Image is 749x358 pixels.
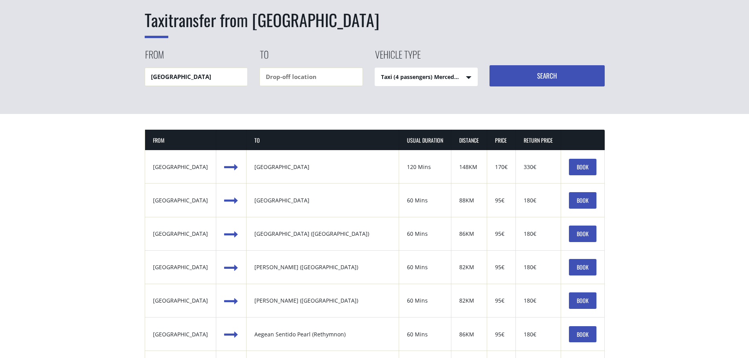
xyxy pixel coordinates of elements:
div: 82KM [459,263,479,271]
th: PRICE [487,130,516,151]
div: [GEOGRAPHIC_DATA] [153,330,208,338]
a: BOOK [569,192,596,209]
div: [GEOGRAPHIC_DATA] [254,196,391,204]
div: [GEOGRAPHIC_DATA] [153,163,208,171]
div: 180€ [524,230,553,238]
div: 86KM [459,230,479,238]
th: FROM [145,130,216,151]
div: 95€ [495,196,508,204]
div: 330€ [524,163,553,171]
label: To [259,48,269,68]
div: 60 Mins [407,196,443,204]
span: Taxi (4 passengers) Mercedes E Class [375,68,478,86]
h1: transfer from [GEOGRAPHIC_DATA] [145,8,605,32]
div: 95€ [495,230,508,238]
div: 170€ [495,163,508,171]
div: 180€ [524,297,553,305]
div: 120 Mins [407,163,443,171]
div: [GEOGRAPHIC_DATA] [153,297,208,305]
div: 82KM [459,297,479,305]
div: [GEOGRAPHIC_DATA] [153,230,208,238]
th: TO [247,130,399,151]
a: BOOK [569,259,596,275]
div: 60 Mins [407,330,443,338]
label: From [145,48,164,68]
span: Taxi [145,7,168,38]
a: BOOK [569,326,596,343]
div: 180€ [524,263,553,271]
div: [PERSON_NAME] ([GEOGRAPHIC_DATA]) [254,297,391,305]
div: 60 Mins [407,263,443,271]
label: Vehicle type [375,48,421,68]
div: 95€ [495,263,508,271]
div: 86KM [459,330,479,338]
div: [GEOGRAPHIC_DATA] [153,263,208,271]
div: [GEOGRAPHIC_DATA] [153,196,208,204]
button: Search [490,65,605,86]
th: USUAL DURATION [399,130,451,151]
th: DISTANCE [451,130,487,151]
div: [PERSON_NAME] ([GEOGRAPHIC_DATA]) [254,263,391,271]
a: BOOK [569,292,596,309]
div: 180€ [524,196,553,204]
div: [GEOGRAPHIC_DATA] ([GEOGRAPHIC_DATA]) [254,230,391,238]
div: 148KM [459,163,479,171]
div: 95€ [495,330,508,338]
div: 88KM [459,196,479,204]
input: Drop-off location [259,68,363,86]
div: Aegean Sentido Pearl (Rethymnon) [254,330,391,338]
a: BOOK [569,226,596,242]
a: BOOK [569,159,596,175]
div: 180€ [524,330,553,338]
div: [GEOGRAPHIC_DATA] [254,163,391,171]
div: 60 Mins [407,230,443,238]
div: 95€ [495,297,508,305]
input: Pickup location [145,68,248,86]
div: 60 Mins [407,297,443,305]
th: RETURN PRICE [516,130,561,151]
